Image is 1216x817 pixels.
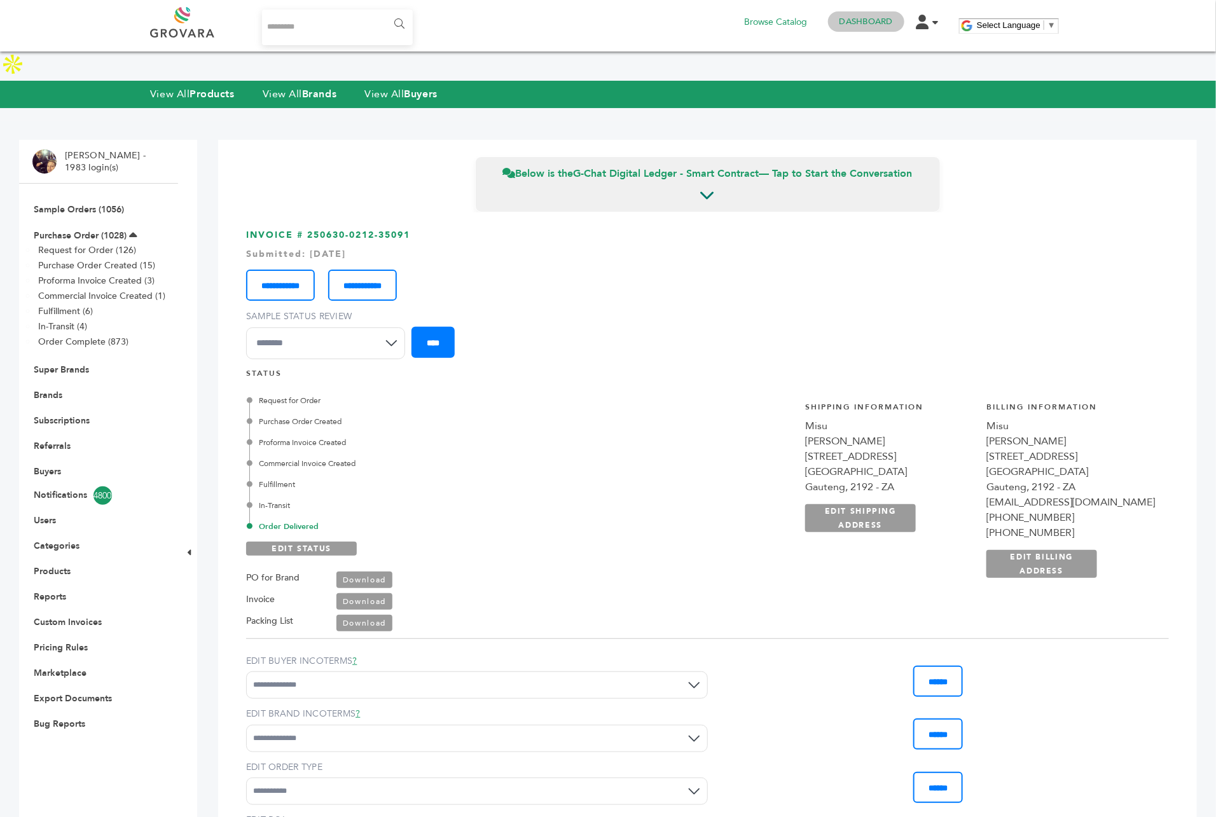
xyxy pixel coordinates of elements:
[246,708,708,720] label: EDIT BRAND INCOTERMS
[336,593,392,610] a: Download
[65,149,149,174] li: [PERSON_NAME] - 1983 login(s)
[38,320,87,333] a: In-Transit (4)
[839,16,893,27] a: Dashboard
[34,540,79,552] a: Categories
[38,259,155,271] a: Purchase Order Created (15)
[34,364,89,376] a: Super Brands
[986,449,1155,464] div: [STREET_ADDRESS]
[249,500,569,511] div: In-Transit
[38,305,93,317] a: Fulfillment (6)
[246,614,293,629] label: Packing List
[805,418,974,434] div: Misu
[986,550,1097,578] a: EDIT BILLING ADDRESS
[34,230,127,242] a: Purchase Order (1028)
[302,87,336,101] strong: Brands
[986,418,1155,434] div: Misu
[986,495,1155,510] div: [EMAIL_ADDRESS][DOMAIN_NAME]
[356,708,360,720] a: ?
[38,275,155,287] a: Proforma Invoice Created (3)
[262,10,413,45] input: Search...
[34,692,112,704] a: Export Documents
[246,248,1169,261] div: Submitted: [DATE]
[93,486,112,505] span: 4800
[805,464,974,479] div: [GEOGRAPHIC_DATA]
[34,389,62,401] a: Brands
[805,479,974,495] div: Gauteng, 2192 - ZA
[249,416,569,427] div: Purchase Order Created
[503,167,913,181] span: Below is the — Tap to Start the Conversation
[246,592,275,607] label: Invoice
[336,615,392,631] a: Download
[34,667,86,679] a: Marketplace
[246,368,1169,385] h4: STATUS
[190,87,234,101] strong: Products
[246,570,300,586] label: PO for Brand
[336,572,392,588] a: Download
[38,336,128,348] a: Order Complete (873)
[986,434,1155,449] div: [PERSON_NAME]
[246,310,411,323] label: Sample Status Review
[246,655,708,668] label: EDIT BUYER INCOTERMS
[249,437,569,448] div: Proforma Invoice Created
[977,20,1056,30] a: Select Language​
[352,655,357,667] a: ?
[249,521,569,532] div: Order Delivered
[249,479,569,490] div: Fulfillment
[34,591,66,603] a: Reports
[150,87,235,101] a: View AllProducts
[263,87,337,101] a: View AllBrands
[986,479,1155,495] div: Gauteng, 2192 - ZA
[986,525,1155,540] div: [PHONE_NUMBER]
[745,15,808,29] a: Browse Catalog
[805,434,974,449] div: [PERSON_NAME]
[246,761,708,774] label: EDIT ORDER TYPE
[34,718,85,730] a: Bug Reports
[246,542,357,556] a: EDIT STATUS
[34,203,124,216] a: Sample Orders (1056)
[34,514,56,526] a: Users
[364,87,438,101] a: View AllBuyers
[986,402,1155,419] h4: Billing Information
[38,290,165,302] a: Commercial Invoice Created (1)
[246,229,1169,368] h3: INVOICE # 250630-0212-35091
[34,465,61,477] a: Buyers
[249,395,569,406] div: Request for Order
[34,642,88,654] a: Pricing Rules
[986,510,1155,525] div: [PHONE_NUMBER]
[34,486,163,505] a: Notifications4800
[805,504,916,532] a: EDIT SHIPPING ADDRESS
[38,244,136,256] a: Request for Order (126)
[34,415,90,427] a: Subscriptions
[805,449,974,464] div: [STREET_ADDRESS]
[977,20,1040,30] span: Select Language
[805,402,974,419] h4: Shipping Information
[249,458,569,469] div: Commercial Invoice Created
[34,616,102,628] a: Custom Invoices
[404,87,438,101] strong: Buyers
[1047,20,1056,30] span: ▼
[34,565,71,577] a: Products
[574,167,759,181] strong: G-Chat Digital Ledger - Smart Contract
[986,464,1155,479] div: [GEOGRAPHIC_DATA]
[34,440,71,452] a: Referrals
